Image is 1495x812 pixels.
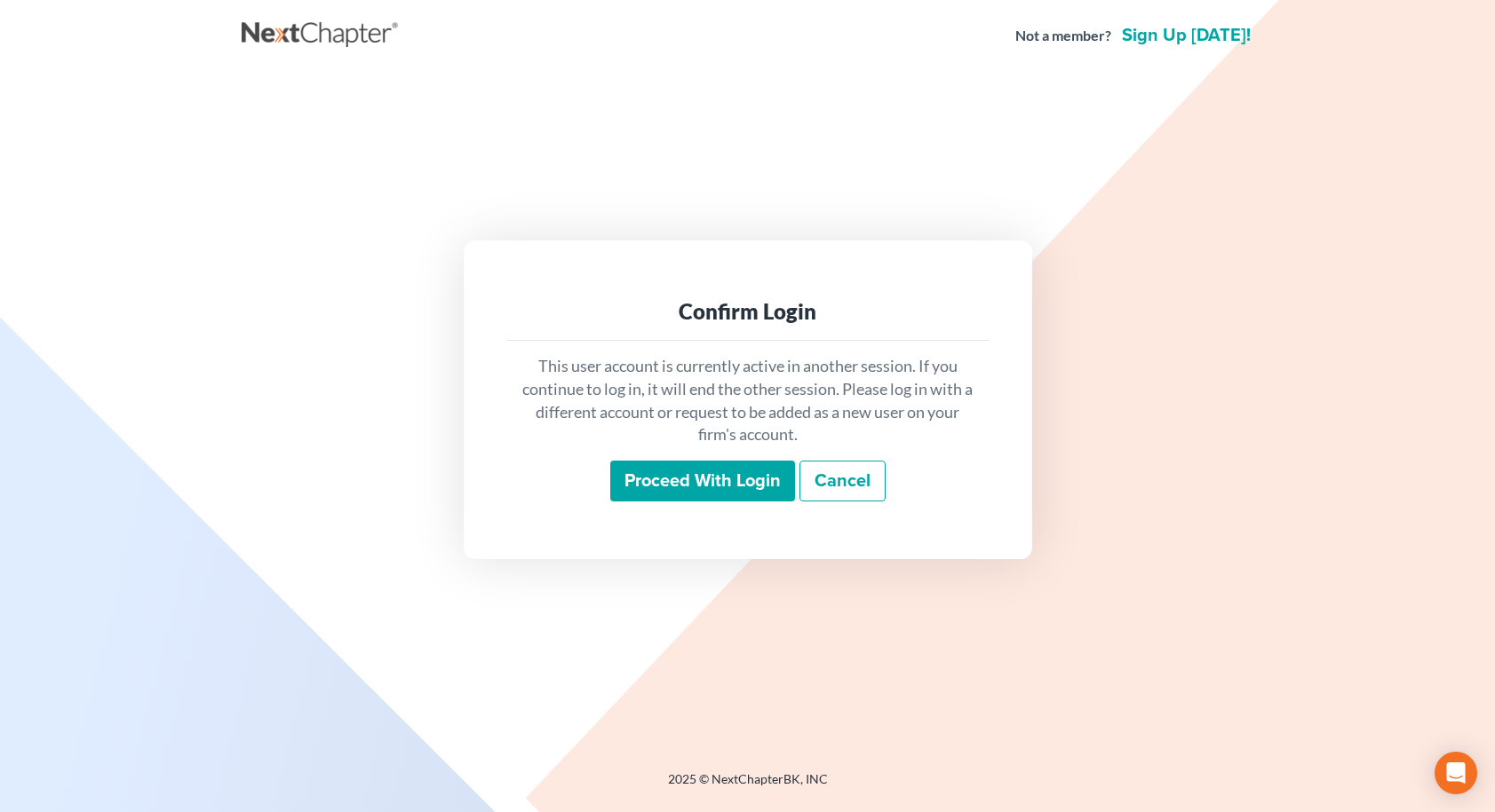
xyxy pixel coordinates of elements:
[242,770,1254,802] div: 2025 © NextChapterBK, INC
[1435,752,1477,794] div: Open Intercom Messenger
[521,297,975,326] div: Confirm Login
[1118,27,1254,44] a: Sign up [DATE]!
[799,461,886,501] a: Cancel
[521,355,975,446] p: This user account is currently active in another session. If you continue to log in, it will end ...
[610,461,795,501] input: Proceed with login
[1015,26,1111,46] strong: Not a member?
